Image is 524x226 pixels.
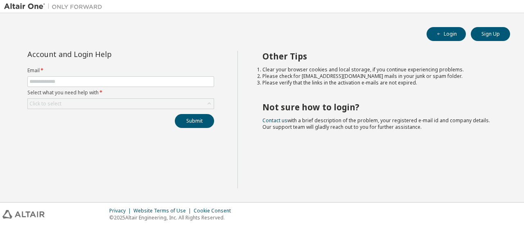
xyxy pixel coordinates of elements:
[27,89,214,96] label: Select what you need help with
[427,27,466,41] button: Login
[27,67,214,74] label: Email
[471,27,510,41] button: Sign Up
[262,80,496,86] li: Please verify that the links in the activation e-mails are not expired.
[262,66,496,73] li: Clear your browser cookies and local storage, if you continue experiencing problems.
[27,51,177,57] div: Account and Login Help
[262,73,496,80] li: Please check for [EMAIL_ADDRESS][DOMAIN_NAME] mails in your junk or spam folder.
[4,2,106,11] img: Altair One
[2,210,45,219] img: altair_logo.svg
[262,117,287,124] a: Contact us
[175,114,214,128] button: Submit
[262,117,490,130] span: with a brief description of the problem, your registered e-mail id and company details. Our suppo...
[262,102,496,112] h2: Not sure how to login?
[29,100,61,107] div: Click to select
[194,208,236,214] div: Cookie Consent
[109,214,236,221] p: © 2025 Altair Engineering, Inc. All Rights Reserved.
[262,51,496,62] h2: Other Tips
[133,208,194,214] div: Website Terms of Use
[28,99,214,109] div: Click to select
[109,208,133,214] div: Privacy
